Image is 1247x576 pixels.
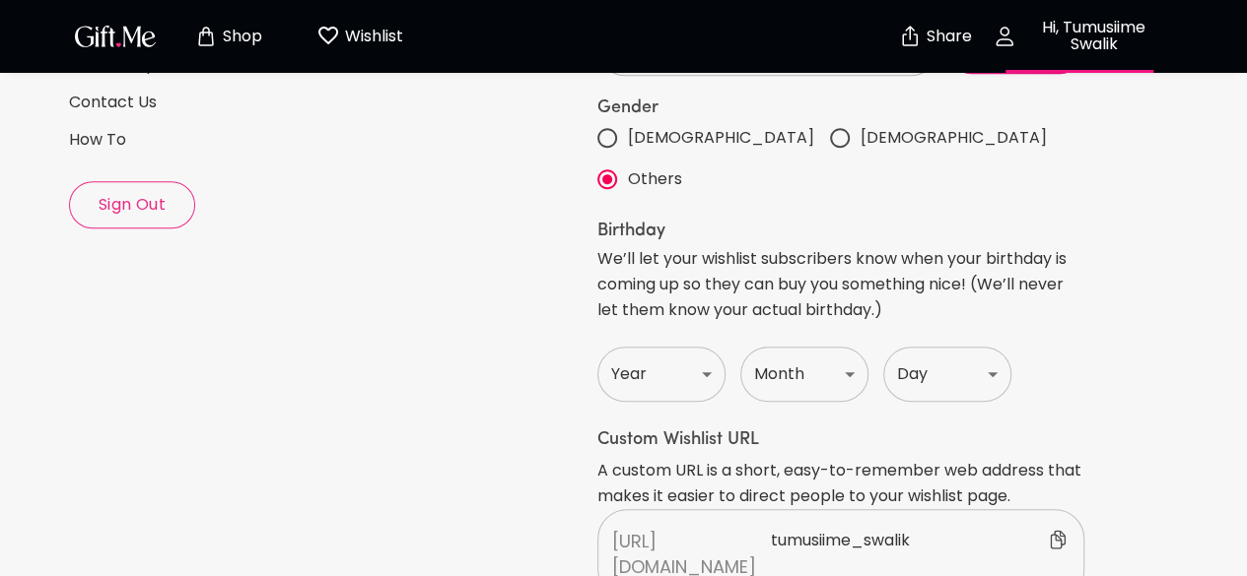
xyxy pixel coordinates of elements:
label: Gender [597,99,1084,117]
a: Contact Us [69,92,334,113]
button: Store page [173,5,282,68]
button: GiftMe Logo [69,25,162,48]
p: Share [922,29,972,45]
img: GiftMe Logo [71,22,160,50]
p: Hi, Tumusiime Swalik [1016,20,1166,53]
p: Wishlist [340,24,403,49]
span: [DEMOGRAPHIC_DATA] [861,125,1047,151]
img: secure [898,25,922,48]
button: Hi, Tumusiime Swalik [981,5,1178,68]
button: Sign Out [69,181,195,228]
span: Sign Out [70,194,194,216]
span: Others [628,166,682,192]
h6: Custom Wishlist URL [597,428,1084,452]
a: How To [69,129,334,151]
p: We’ll let your wishlist subscribers know when your birthday is coming up so they can buy you some... [597,246,1084,323]
legend: Birthday [597,223,1084,240]
span: [DEMOGRAPHIC_DATA] [628,125,814,151]
p: Shop [218,29,262,45]
div: gender [597,117,1084,200]
button: Wishlist page [306,5,414,68]
p: A custom URL is a short, easy-to-remember web address that makes it easier to direct people to yo... [597,458,1084,509]
button: Share [900,2,969,71]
